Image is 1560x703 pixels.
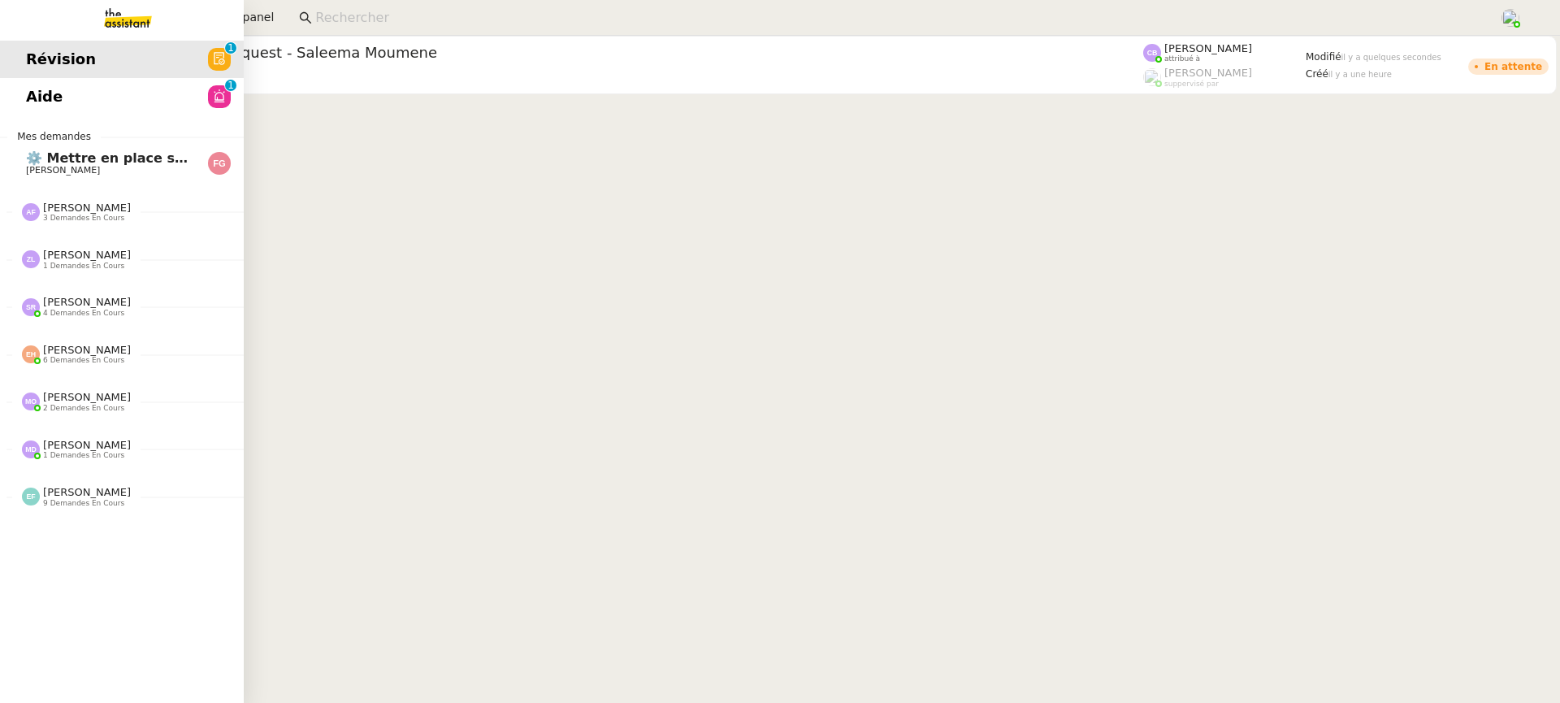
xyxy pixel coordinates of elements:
[315,7,1483,29] input: Rechercher
[43,344,131,356] span: [PERSON_NAME]
[1143,67,1306,88] app-user-label: suppervisé par
[43,499,124,508] span: 9 demandes en cours
[1484,62,1542,72] div: En attente
[43,356,124,365] span: 6 demandes en cours
[26,150,339,166] span: ⚙️ Mettre en place suivi cartes conducteur
[43,451,124,460] span: 1 demandes en cours
[22,203,40,221] img: svg
[225,42,236,54] nz-badge-sup: 1
[1341,53,1441,62] span: il y a quelques secondes
[43,249,131,261] span: [PERSON_NAME]
[1164,67,1252,79] span: [PERSON_NAME]
[208,152,231,175] img: svg
[1306,68,1328,80] span: Créé
[1164,54,1200,63] span: attribué à
[22,345,40,363] img: svg
[1143,68,1161,86] img: users%2FoFdbodQ3TgNoWt9kP3GXAs5oaCq1%2Favatar%2Fprofile-pic.png
[22,298,40,316] img: svg
[22,250,40,268] img: svg
[43,439,131,451] span: [PERSON_NAME]
[1143,44,1161,62] img: svg
[43,486,131,498] span: [PERSON_NAME]
[227,42,234,57] p: 1
[1328,70,1392,79] span: il y a une heure
[43,202,131,214] span: [PERSON_NAME]
[26,47,96,72] span: Révision
[26,85,63,109] span: Aide
[225,80,236,91] nz-badge-sup: 1
[43,309,124,318] span: 4 demandes en cours
[1164,80,1219,89] span: suppervisé par
[22,440,40,458] img: svg
[22,393,40,410] img: svg
[43,296,131,308] span: [PERSON_NAME]
[1501,9,1519,27] img: users%2FyQfMwtYgTqhRP2YHWHmG2s2LYaD3%2Favatar%2Fprofile-pic.png
[43,262,124,271] span: 1 demandes en cours
[26,165,100,176] span: [PERSON_NAME]
[43,391,131,403] span: [PERSON_NAME]
[7,128,101,145] span: Mes demandes
[84,66,1143,87] app-user-detailed-label: client
[84,46,1143,60] span: [DATE] - New flight request - Saleema Moumene
[43,404,124,413] span: 2 demandes en cours
[227,80,234,94] p: 1
[22,488,40,506] img: svg
[1306,51,1341,63] span: Modifié
[1164,42,1252,54] span: [PERSON_NAME]
[43,214,124,223] span: 3 demandes en cours
[1143,42,1306,63] app-user-label: attribué à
